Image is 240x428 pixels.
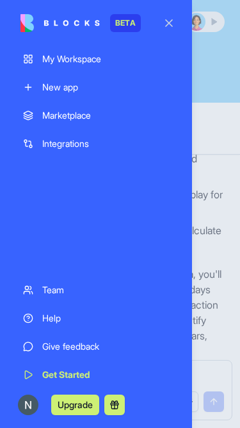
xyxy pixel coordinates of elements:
div: Integrations [42,137,169,150]
div: Marketplace [42,109,169,122]
a: BETA [20,14,141,32]
a: Upgrade [51,398,99,411]
a: Help [15,305,177,331]
div: Get Started [42,368,169,381]
a: Give feedback [15,334,177,359]
a: New app [15,74,177,100]
div: My Workspace [42,53,169,65]
div: New app [42,81,169,94]
a: My Workspace [15,46,177,72]
a: Get Started [15,362,177,388]
button: Upgrade [51,395,99,415]
div: Help [42,312,169,325]
div: BETA [110,14,141,32]
a: Integrations [15,131,177,157]
a: Team [15,277,177,303]
div: Team [42,284,169,296]
img: logo [20,14,100,32]
div: Give feedback [42,340,169,353]
a: Marketplace [15,103,177,128]
img: ACg8ocL1vD7rAQ2IFbhM59zu4LmKacefKTco8m5b5FOE3v_IX66Kcw=s96-c [18,395,38,415]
